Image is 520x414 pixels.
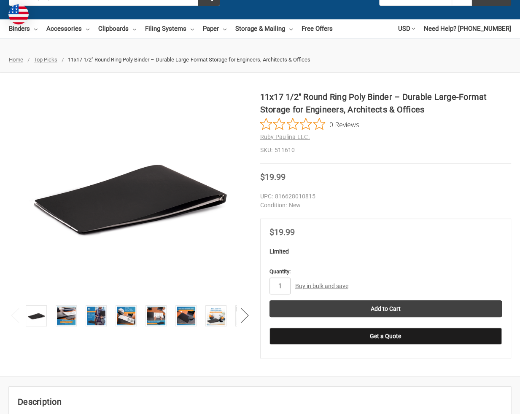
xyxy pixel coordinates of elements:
button: Rated 0 out of 5 stars from 0 reviews. Jump to reviews. [260,118,359,131]
h1: 11x17 1/2" Round Ring Poly Binder – Durable Large-Format Storage for Engineers, Architects & Offices [260,91,512,116]
span: 0 Reviews [329,118,359,131]
img: duty and tax information for United States [8,4,29,24]
span: $19.99 [269,227,295,237]
img: 11x17 1/2" Round Ring Poly Binder – Durable Large-Format Storage for Engineers, Architects & Offices [117,307,135,325]
dt: UPC: [260,192,273,201]
img: 11x17 1/2" Round Ring Poly Binder – Durable Large-Format Storage for Engineers, Architects & Offices [87,307,105,325]
button: Previous [7,302,24,328]
dt: Condition: [260,201,287,210]
span: 11x17 1/2" Round Ring Poly Binder – Durable Large-Format Storage for Engineers, Architects & Offices [68,56,310,63]
a: Paper [203,19,226,38]
img: 11x17 1/2" Round Ring Poly Binder – Durable Large-Format Storage for Engineers, Architects & Offices [177,307,195,325]
span: $19.99 [260,172,286,182]
a: Storage & Mailing [235,19,293,38]
img: 11x17 1/2" Round Ring Poly Binder – Durable Large-Format Storage for Engineers, Architects & Offices [207,307,225,325]
label: Quantity: [269,267,502,276]
img: 11x17 1/2" Round Ring Poly Binder – Durable Large-Format Storage for Engineers, Architects & Offices [27,307,46,325]
a: Filing Systems [145,19,194,38]
a: Binders [9,19,38,38]
iframe: Google Customer Reviews [450,391,520,414]
img: 11x17 1/2" Round Ring Poly Binder – Durable Large-Format Storage for Engineers, Architects & Offices [147,307,165,325]
button: Get a Quote [269,328,502,345]
a: Free Offers [302,19,333,38]
button: Next [237,302,253,328]
a: Need Help? [PHONE_NUMBER] [424,19,511,38]
dd: 816628010815 [260,192,512,201]
h2: Description [18,395,502,408]
dt: SKU: [260,146,272,155]
p: Limited [269,247,502,256]
a: Clipboards [98,19,136,38]
dd: 511610 [260,146,512,155]
img: 11x17 1/2" Round Ring Poly Binder – Durable Large-Format Storage for Engineers, Architects & Offices [57,307,75,325]
a: Accessories [46,19,89,38]
a: Buy in bulk and save [295,283,348,289]
a: Ruby Paulina LLC. [260,134,310,140]
input: Add to Cart [269,300,502,317]
a: USD [398,19,415,38]
a: Top Picks [34,56,57,63]
img: 11x17 1/2" Round Ring Poly Binder – Durable Large-Format Storage for Engineers, Architects & Offices [24,91,235,301]
a: Home [9,56,23,63]
dd: New [260,201,512,210]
